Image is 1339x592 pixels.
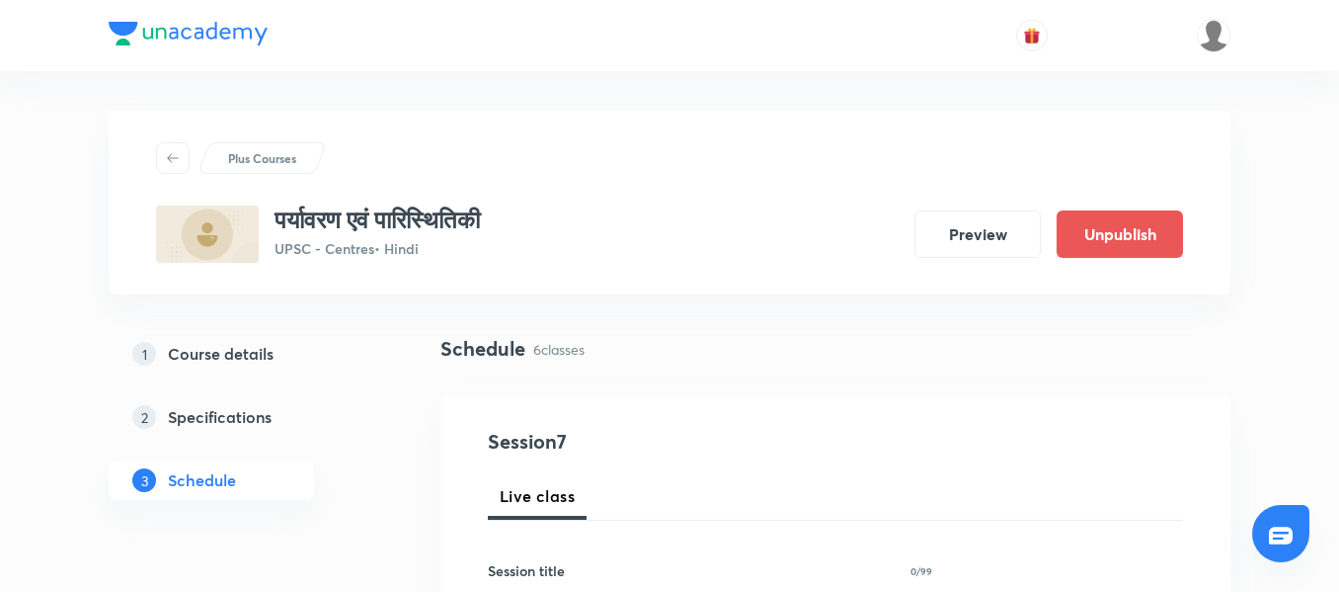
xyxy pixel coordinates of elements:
h5: Schedule [168,468,236,492]
img: Abhijeet Srivastav [1197,19,1230,52]
h3: पर्यावरण एवं पारिस्थितिकी [275,206,480,234]
img: avatar [1023,27,1041,44]
h5: Course details [168,342,274,366]
h4: Session 7 [488,427,848,457]
p: 1 [132,342,156,366]
a: 1Course details [109,334,377,374]
a: Company Logo [109,22,268,50]
span: Live class [500,484,575,508]
p: Plus Courses [228,149,296,167]
a: 2Specifications [109,397,377,437]
h6: Session title [488,560,565,581]
button: Unpublish [1057,211,1183,258]
button: avatar [1016,20,1048,51]
img: A8819338-DE69-4226-BDE4-F2A2701D5D39_plus.png [156,206,259,263]
img: Company Logo [109,22,268,45]
p: 3 [132,468,156,492]
p: UPSC - Centres • Hindi [275,238,480,259]
p: 6 classes [533,339,585,360]
button: Preview [914,211,1041,258]
h5: Specifications [168,405,272,429]
p: 2 [132,405,156,429]
p: 0/99 [910,566,932,576]
h4: Schedule [440,334,525,364]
